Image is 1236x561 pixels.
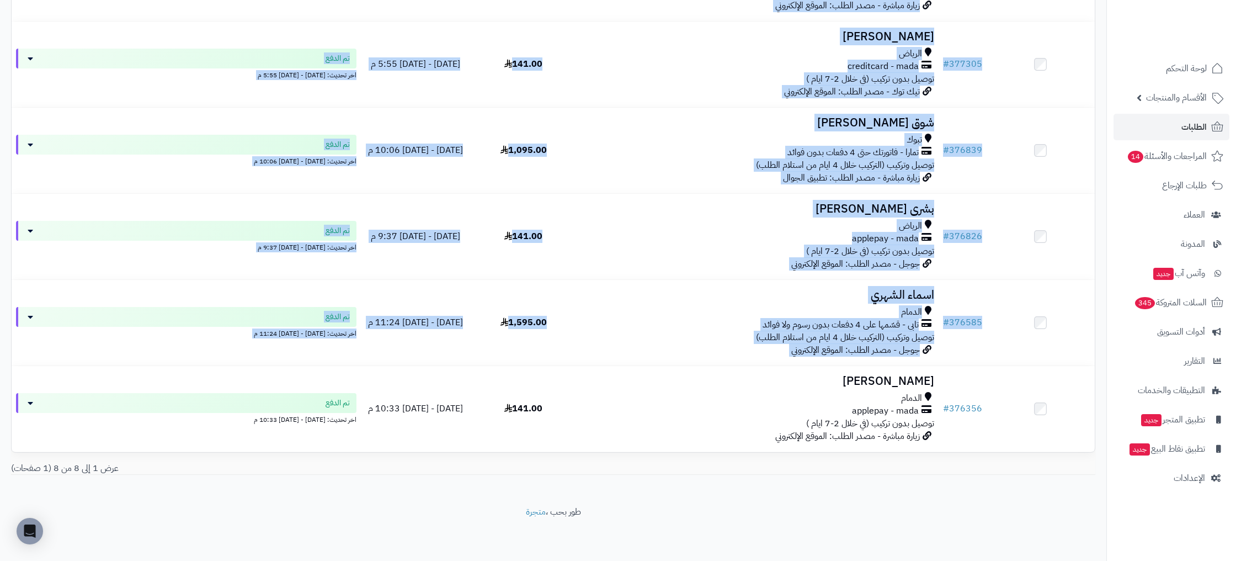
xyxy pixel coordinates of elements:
img: logo-2.png [1161,31,1226,54]
span: جديد [1153,268,1174,280]
span: الرياض [899,220,922,232]
span: # [943,402,949,415]
a: العملاء [1114,202,1229,228]
span: التقارير [1184,353,1205,369]
span: تمارا - فاتورتك حتى 4 دفعات بدون فوائد [787,146,919,159]
a: #376585 [943,316,982,329]
h3: [PERSON_NAME] [582,30,934,43]
h3: بشرى [PERSON_NAME] [582,203,934,215]
div: اخر تحديث: [DATE] - [DATE] 5:55 م [16,68,356,80]
h3: شوق [PERSON_NAME] [582,117,934,129]
h3: اسماء الشهري [582,289,934,301]
span: الطلبات [1181,119,1207,135]
span: تيك توك - مصدر الطلب: الموقع الإلكتروني [784,85,920,98]
span: # [943,144,949,157]
span: وآتس آب [1152,266,1205,281]
span: زيارة مباشرة - مصدر الطلب: الموقع الإلكتروني [775,430,920,443]
a: التطبيقات والخدمات [1114,377,1229,404]
a: #376839 [943,144,982,157]
span: تم الدفع [326,398,350,409]
div: Open Intercom Messenger [17,518,43,544]
a: المدونة [1114,231,1229,257]
span: المراجعات والأسئلة [1127,149,1207,164]
span: السلات المتروكة [1134,295,1207,310]
span: لوحة التحكم [1166,61,1207,76]
span: طلبات الإرجاع [1162,178,1207,193]
span: 141.00 [504,402,542,415]
a: تطبيق المتجرجديد [1114,406,1229,433]
span: applepay - mada [852,405,919,417]
span: 1,095.00 [500,144,547,157]
span: 141.00 [504,57,542,71]
span: تم الدفع [326,139,350,150]
h3: [PERSON_NAME] [582,375,934,388]
span: توصيل وتركيب (التركيب خلال 4 ايام من استلام الطلب) [756,158,934,172]
span: تطبيق نقاط البيع [1128,441,1205,457]
span: العملاء [1184,207,1205,223]
div: اخر تحديث: [DATE] - [DATE] 9:37 م [16,241,356,252]
a: التقارير [1114,348,1229,374]
span: 14 [1128,151,1143,163]
a: السلات المتروكة345 [1114,289,1229,316]
a: #376826 [943,230,982,243]
span: الأقسام والمنتجات [1146,90,1207,105]
span: تم الدفع [326,311,350,322]
span: # [943,230,949,243]
span: جوجل - مصدر الطلب: الموقع الإلكتروني [791,257,920,271]
span: جوجل - مصدر الطلب: الموقع الإلكتروني [791,343,920,357]
span: 345 [1135,297,1155,309]
span: جديد [1130,443,1150,456]
span: توصيل بدون تركيب (في خلال 2-7 ايام ) [806,245,934,258]
a: المراجعات والأسئلة14 [1114,143,1229,170]
div: اخر تحديث: [DATE] - [DATE] 10:33 م [16,413,356,425]
span: # [943,57,949,71]
span: # [943,316,949,329]
a: #376356 [943,402,982,415]
span: أدوات التسويق [1157,324,1205,340]
span: الإعدادات [1174,470,1205,486]
div: عرض 1 إلى 8 من 8 (1 صفحات) [3,462,553,475]
span: تبوك [907,134,922,146]
span: جديد [1141,414,1162,426]
a: تطبيق نقاط البيعجديد [1114,436,1229,462]
span: توصيل وتركيب (التركيب خلال 4 ايام من استلام الطلب) [756,331,934,344]
a: الإعدادات [1114,465,1229,491]
a: الطلبات [1114,114,1229,140]
span: الدمام [901,392,922,405]
a: أدوات التسويق [1114,319,1229,345]
span: تطبيق المتجر [1140,412,1205,427]
a: طلبات الإرجاع [1114,172,1229,199]
span: الرياض [899,47,922,60]
span: [DATE] - [DATE] 10:06 م [368,144,463,157]
span: applepay - mada [852,232,919,245]
span: creditcard - mada [848,60,919,73]
span: [DATE] - [DATE] 10:33 م [368,402,463,415]
a: متجرة [526,505,546,518]
span: تم الدفع [326,225,350,236]
span: تم الدفع [326,53,350,64]
a: لوحة التحكم [1114,55,1229,82]
span: التطبيقات والخدمات [1138,383,1205,398]
span: [DATE] - [DATE] 5:55 م [371,57,460,71]
span: [DATE] - [DATE] 11:24 م [368,316,463,329]
a: #377305 [943,57,982,71]
span: الدمام [901,306,922,319]
span: تابي - قسّمها على 4 دفعات بدون رسوم ولا فوائد [763,319,919,331]
span: المدونة [1181,236,1205,252]
a: وآتس آبجديد [1114,260,1229,287]
span: 1,595.00 [500,316,547,329]
span: توصيل بدون تركيب (في خلال 2-7 ايام ) [806,72,934,86]
span: توصيل بدون تركيب (في خلال 2-7 ايام ) [806,417,934,430]
span: [DATE] - [DATE] 9:37 م [371,230,460,243]
span: 141.00 [504,230,542,243]
div: اخر تحديث: [DATE] - [DATE] 11:24 م [16,327,356,338]
span: زيارة مباشرة - مصدر الطلب: تطبيق الجوال [783,171,920,184]
div: اخر تحديث: [DATE] - [DATE] 10:06 م [16,155,356,166]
